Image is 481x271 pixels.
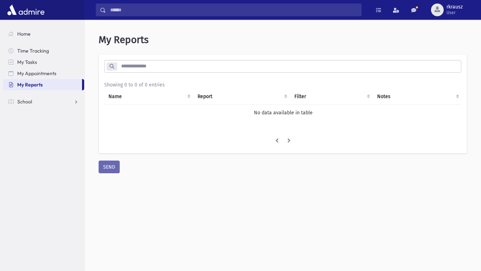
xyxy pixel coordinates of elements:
a: School [3,96,84,107]
th: Report: activate to sort column ascending [193,89,291,105]
span: My Tasks [17,59,37,65]
td: No data available in table [104,104,462,121]
a: My Appointments [3,68,84,79]
span: rkrausz [446,4,463,10]
a: Time Tracking [3,45,84,56]
a: My Tasks [3,56,84,68]
th: Filter : activate to sort column ascending [290,89,373,105]
span: Time Tracking [17,48,49,54]
div: Showing 0 to 0 of 0 entries [104,81,461,89]
a: My Reports [3,79,82,90]
span: My Reports [17,82,43,88]
th: Notes : activate to sort column ascending [373,89,462,105]
span: My Appointments [17,70,56,77]
a: Home [3,28,84,40]
span: My Reports [99,34,149,46]
span: School [17,98,32,105]
input: Search [106,4,361,16]
span: User [446,10,463,16]
th: Name: activate to sort column ascending [104,89,193,105]
img: AdmirePro [6,3,46,17]
button: SEND [99,161,120,173]
span: Home [17,31,31,37]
